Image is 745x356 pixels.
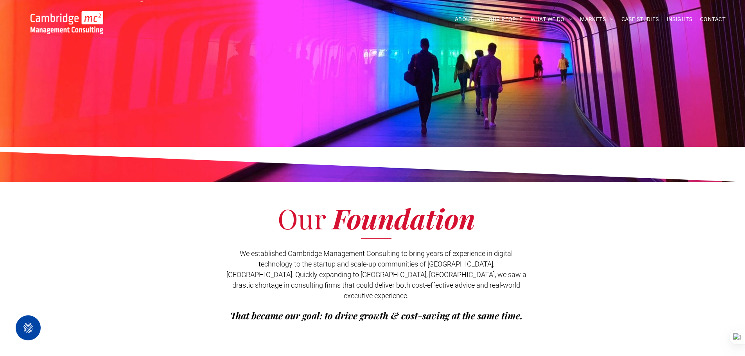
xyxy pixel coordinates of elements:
a: INSIGHTS [663,13,696,25]
a: WHAT WE DO [527,13,576,25]
a: MARKETS [576,13,617,25]
a: CASE STUDIES [618,13,663,25]
img: Go to Homepage [31,11,103,34]
a: CONTACT [696,13,729,25]
a: ABOUT [451,13,485,25]
span: That became our goal: to drive growth & cost-saving at the same time. [230,309,523,322]
span: We established Cambridge Management Consulting to bring years of experience in digital technology... [226,249,526,300]
span: Foundation [332,200,475,236]
span: Our [278,200,326,236]
a: OUR PEOPLE [485,13,526,25]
